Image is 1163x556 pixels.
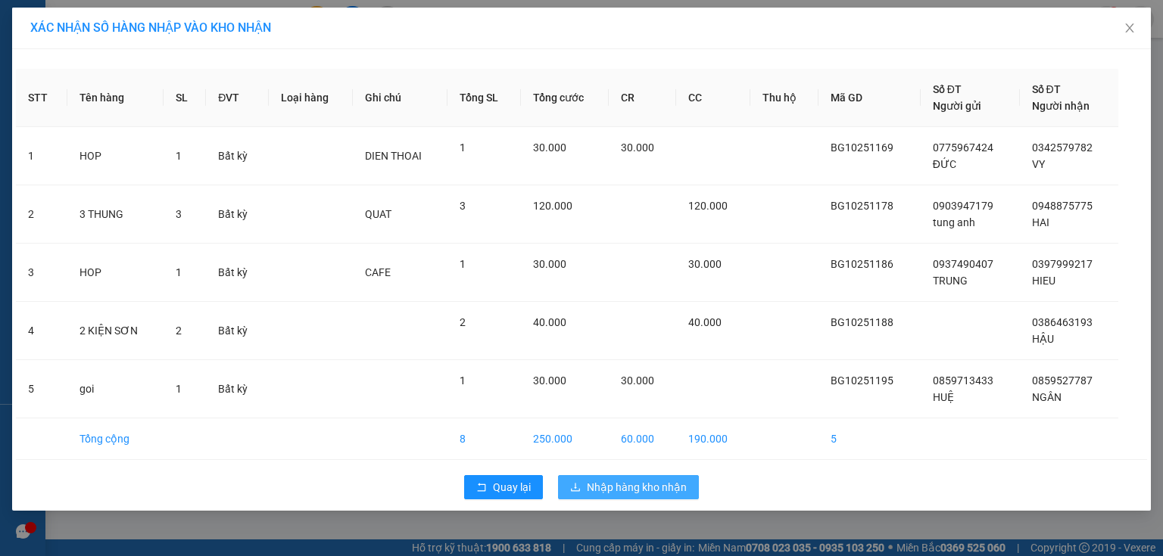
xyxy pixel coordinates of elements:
th: Thu hộ [750,69,818,127]
span: 30.000 [621,141,654,154]
td: 190.000 [676,418,750,460]
span: 3 [176,208,182,220]
span: close [1124,22,1136,34]
td: 250.000 [521,418,609,460]
span: DIEN THOAI [365,150,422,162]
span: 0386463193 [1032,316,1093,328]
span: tung anh [933,216,975,228]
span: 0859713433 [933,374,993,387]
span: 3 [460,200,466,212]
span: Nhập hàng kho nhận [587,479,687,495]
span: 0859527787 [1032,374,1093,387]
td: HOP [67,127,164,185]
th: Mã GD [818,69,920,127]
td: 5 [818,418,920,460]
td: Bất kỳ [206,360,269,418]
th: Tên hàng [67,69,164,127]
td: Tổng cộng [67,418,164,460]
button: Close [1108,8,1151,50]
span: Người gửi [933,100,981,112]
td: goi [67,360,164,418]
span: 0948875775 [1032,200,1093,212]
span: 1 [176,150,182,162]
button: downloadNhập hàng kho nhận [558,475,699,499]
span: Số ĐT [933,83,962,95]
span: rollback [476,482,487,494]
span: 1 [460,141,466,154]
span: 30.000 [621,374,654,387]
span: 2 [460,316,466,328]
span: 40.000 [533,316,566,328]
span: BG10251178 [831,200,893,212]
span: 1 [176,266,182,278]
span: HUỆ [933,391,954,403]
span: 0903947179 [933,200,993,212]
span: Số ĐT [1032,83,1061,95]
span: 0397999217 [1032,258,1093,270]
span: 0342579782 [1032,141,1093,154]
span: 120.000 [533,200,572,212]
th: Tổng SL [447,69,521,127]
span: 1 [460,258,466,270]
td: 5 [16,360,67,418]
th: STT [16,69,67,127]
span: 1 [460,374,466,387]
span: Quay lại [493,479,531,495]
td: 4 [16,302,67,360]
span: QUAT [365,208,391,220]
td: 2 KIỆN SƠN [67,302,164,360]
td: 60.000 [609,418,676,460]
td: 3 THUNG [67,185,164,244]
span: HIEU [1032,275,1055,287]
span: Người nhận [1032,100,1090,112]
td: 8 [447,418,521,460]
th: CC [676,69,750,127]
span: BG10251186 [831,258,893,270]
span: 40.000 [688,316,722,328]
span: BG10251169 [831,141,893,154]
span: 120.000 [688,200,728,212]
td: Bất kỳ [206,185,269,244]
button: rollbackQuay lại [464,475,543,499]
th: CR [609,69,676,127]
th: SL [164,69,206,127]
th: ĐVT [206,69,269,127]
span: HẬU [1032,333,1054,345]
td: Bất kỳ [206,127,269,185]
span: 30.000 [533,141,566,154]
span: download [570,482,581,494]
span: NGÂN [1032,391,1062,403]
span: 0775967424 [933,141,993,154]
span: CAFE [365,266,391,278]
span: 1 [176,383,182,395]
td: Bất kỳ [206,244,269,302]
span: 30.000 [688,258,722,270]
span: TRUNG [933,275,968,287]
span: BG10251188 [831,316,893,328]
td: 3 [16,244,67,302]
span: BG10251195 [831,374,893,387]
td: Bất kỳ [206,302,269,360]
th: Loại hàng [269,69,353,127]
td: 2 [16,185,67,244]
td: HOP [67,244,164,302]
th: Ghi chú [353,69,447,127]
td: 1 [16,127,67,185]
span: XÁC NHẬN SỐ HÀNG NHẬP VÀO KHO NHẬN [30,20,271,35]
span: 2 [176,325,182,337]
span: 0937490407 [933,258,993,270]
span: ĐỨC [933,158,956,170]
span: 30.000 [533,258,566,270]
span: HAI [1032,216,1049,228]
span: 30.000 [533,374,566,387]
th: Tổng cước [521,69,609,127]
span: VY [1032,158,1045,170]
